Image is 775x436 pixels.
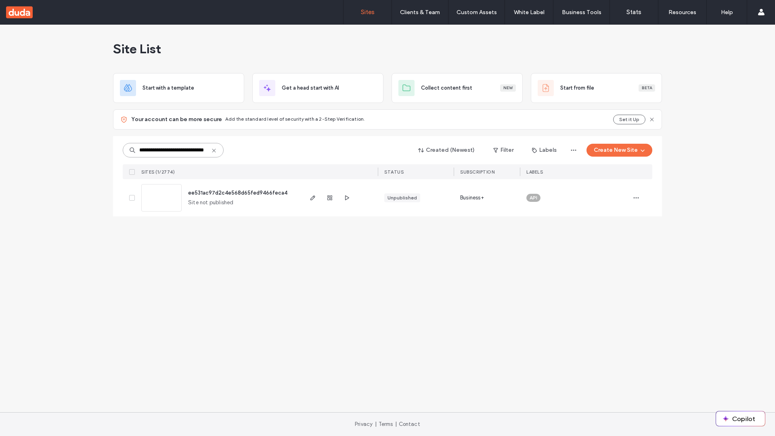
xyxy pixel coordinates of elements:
a: ee531ac97d2c4e568d65fed9466feca4 [188,190,287,196]
span: | [395,421,397,427]
label: Custom Assets [457,9,497,16]
span: Start from file [560,84,594,92]
span: Site List [113,41,161,57]
span: STATUS [384,169,404,175]
label: White Label [514,9,545,16]
label: Resources [668,9,696,16]
span: Collect content first [421,84,472,92]
div: Get a head start with AI [252,73,383,103]
button: Create New Site [586,144,652,157]
span: SUBSCRIPTION [460,169,494,175]
a: Privacy [355,421,373,427]
div: Start from fileBeta [531,73,662,103]
span: Site not published [188,199,234,207]
span: Get a head start with AI [282,84,339,92]
div: Collect content firstNew [392,73,523,103]
span: Business+ [460,194,484,202]
div: Start with a template [113,73,244,103]
div: Unpublished [387,194,417,201]
div: New [500,84,516,92]
button: Copilot [716,411,765,426]
a: Contact [399,421,420,427]
label: Sites [361,8,375,16]
span: Your account can be more secure [131,115,222,124]
label: Stats [626,8,641,16]
label: Help [721,9,733,16]
span: Add the standard level of security with a 2-Step Verification. [225,116,365,122]
span: LABELS [526,169,543,175]
div: Beta [639,84,655,92]
span: SITES (1/2774) [141,169,175,175]
span: API [530,194,537,201]
button: Created (Newest) [411,144,482,157]
label: Business Tools [562,9,601,16]
button: Filter [485,144,522,157]
button: Set it Up [613,115,645,124]
label: Clients & Team [400,9,440,16]
span: Start with a template [142,84,194,92]
a: Terms [379,421,393,427]
button: Labels [525,144,564,157]
span: | [375,421,377,427]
